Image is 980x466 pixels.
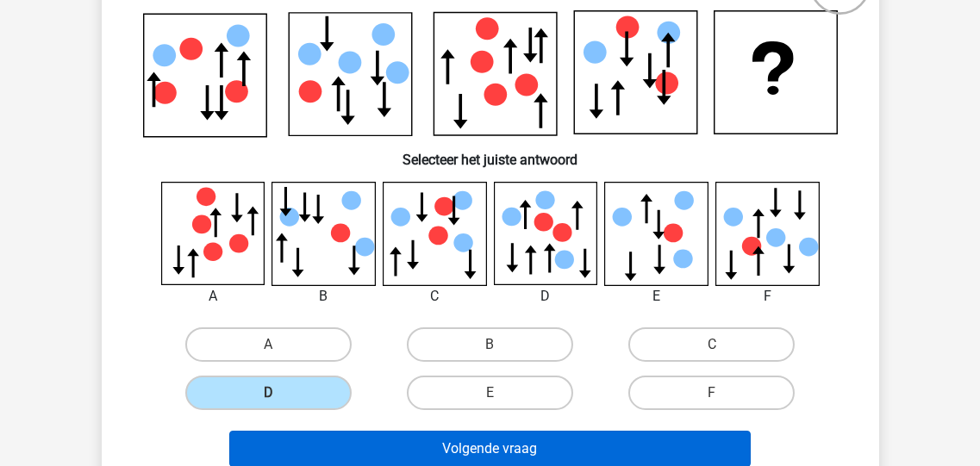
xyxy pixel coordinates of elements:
div: D [481,286,611,307]
div: A [148,286,278,307]
div: B [259,286,389,307]
label: F [628,376,795,410]
h6: Selecteer het juiste antwoord [129,138,852,168]
label: E [407,376,573,410]
label: C [628,327,795,362]
label: A [185,327,352,362]
div: F [702,286,833,307]
div: C [370,286,500,307]
label: B [407,327,573,362]
div: E [591,286,721,307]
label: D [185,376,352,410]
